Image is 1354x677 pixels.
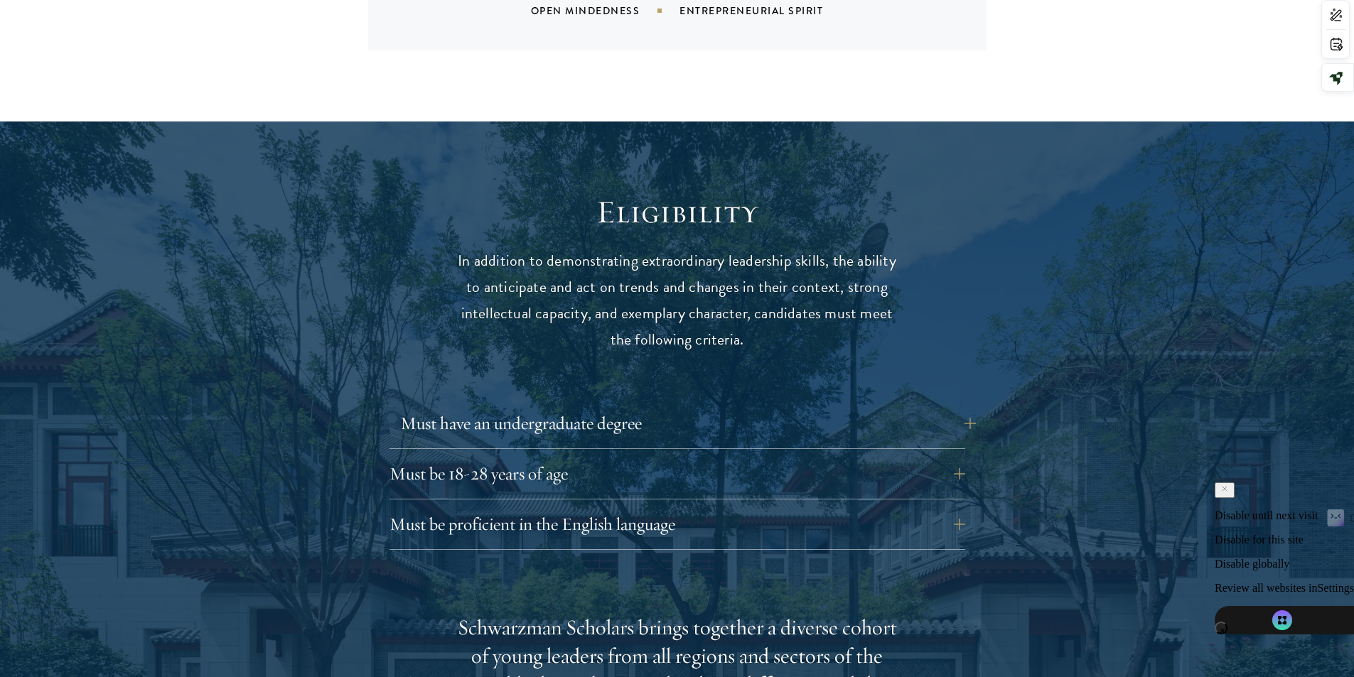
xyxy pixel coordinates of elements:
[679,4,859,18] div: Entrepreneurial Spirit
[400,406,976,440] button: Must have an undergraduate degree
[389,507,965,541] button: Must be proficient in the English language
[389,457,965,491] button: Must be 18-28 years of age
[531,4,680,18] div: Open Mindedness
[457,193,898,232] h2: Eligibility
[457,248,898,353] p: In addition to demonstrating extraordinary leadership skills, the ability to anticipate and act o...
